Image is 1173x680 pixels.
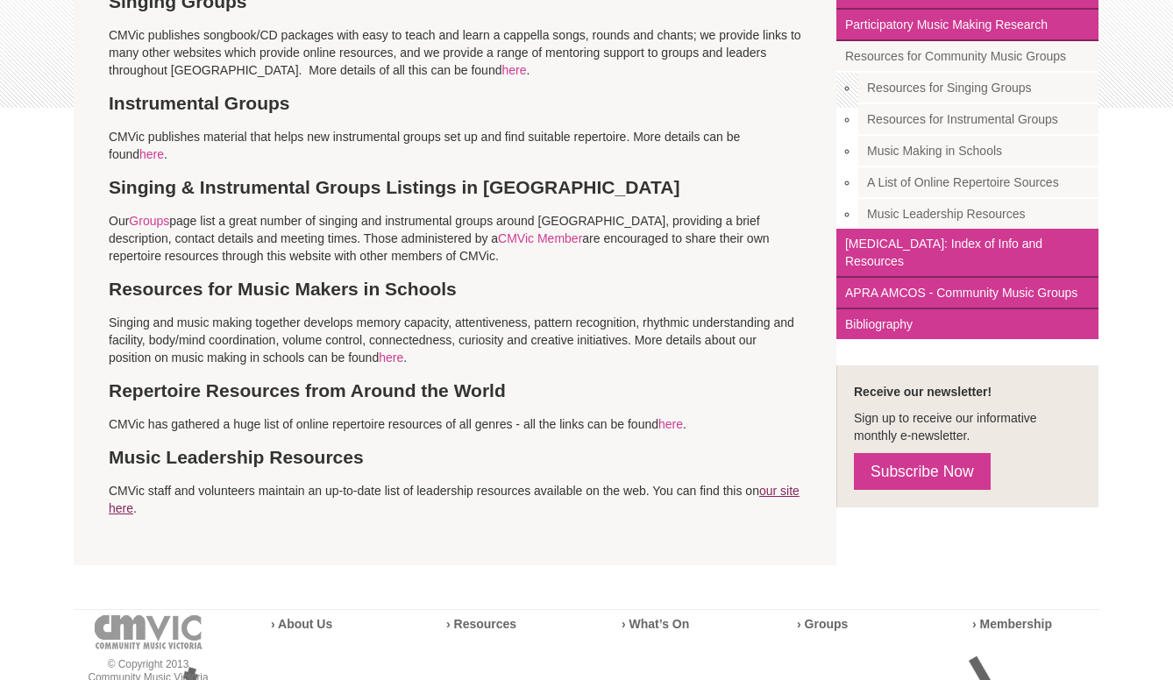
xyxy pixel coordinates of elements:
[658,417,683,431] a: here
[498,231,582,245] a: CMVic Member
[858,73,1098,104] a: Resources for Singing Groups
[622,617,689,631] a: › What’s On
[109,379,801,402] h3: Repertoire Resources from Around the World
[858,199,1098,229] a: Music Leadership Resources
[109,92,801,115] h3: Instrumental Groups
[129,214,169,228] a: Groups
[972,617,1052,631] a: › Membership
[836,278,1098,309] a: APRA AMCOS - Community Music Groups
[854,453,991,490] a: Subscribe Now
[109,484,800,515] a: our site here
[109,415,801,433] p: CMVic has gathered a huge list of online repertoire resources of all genres - all the links can b...
[109,176,801,199] h3: Singing & Instrumental Groups Listings in [GEOGRAPHIC_DATA]
[858,167,1098,199] a: A List of Online Repertoire Sources
[501,63,526,77] a: here
[836,229,1098,278] a: [MEDICAL_DATA]: Index of Info and Resources
[858,136,1098,167] a: Music Making in Schools
[836,309,1098,339] a: Bibliography
[109,446,801,469] h3: Music Leadership Resources
[836,41,1098,73] a: Resources for Community Music Groups
[109,314,801,366] p: Singing and music making together develops memory capacity, attentiveness, pattern recognition, r...
[379,351,403,365] a: here
[854,409,1081,444] p: Sign up to receive our informative monthly e-newsletter.
[95,615,203,649] img: cmvic-logo-footer.png
[109,482,801,517] p: CMVic staff and volunteers maintain an up-to-date list of leadership resources available on the w...
[139,147,164,161] a: here
[836,10,1098,41] a: Participatory Music Making Research
[854,385,992,399] strong: Receive our newsletter!
[797,617,848,631] a: › Groups
[446,617,516,631] a: › Resources
[109,26,801,79] p: CMVic publishes songbook/CD packages with easy to teach and learn a cappella songs, rounds and ch...
[271,617,332,631] a: › About Us
[109,212,801,265] p: Our page list a great number of singing and instrumental groups around [GEOGRAPHIC_DATA], providi...
[109,128,801,163] p: CMVic publishes material that helps new instrumental groups set up and find suitable repertoire. ...
[109,278,801,301] h3: Resources for Music Makers in Schools
[858,104,1098,136] a: Resources for Instrumental Groups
